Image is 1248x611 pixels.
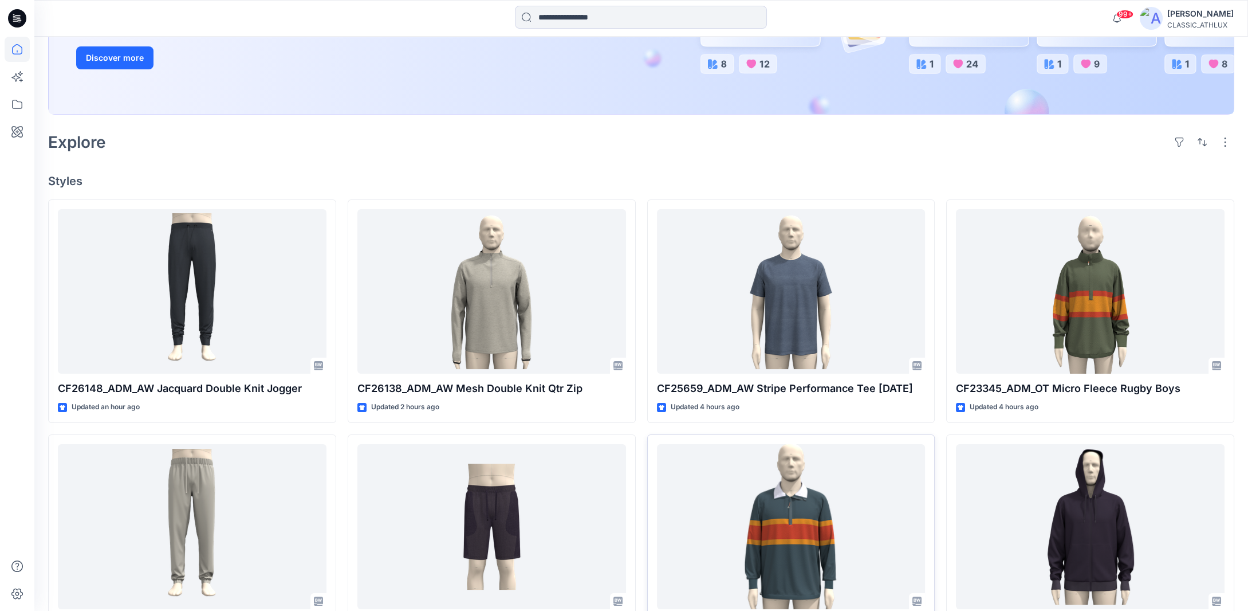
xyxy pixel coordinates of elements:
div: CLASSIC_ATHLUX [1167,21,1234,29]
a: Discover more [76,46,334,69]
button: Discover more [76,46,153,69]
p: Updated 4 hours ago [671,401,739,413]
p: CF26148_ADM_AW Jacquard Double Knit Jogger [58,381,326,397]
div: [PERSON_NAME] [1167,7,1234,21]
a: CF26148_ADM_AW Jacquard Double Knit Jogger [58,209,326,374]
img: avatar [1140,7,1163,30]
a: CF25659_ADM_AW Stripe Performance Tee 23SEP25 [657,209,926,374]
h2: Explore [48,133,106,151]
a: CF26138_ADM_AW Mesh Double Knit Qtr Zip [357,209,626,374]
p: CF26138_ADM_AW Mesh Double Knit Qtr Zip [357,381,626,397]
a: CF23345_ADM_OT Micro Fleece Rugby Boys [956,209,1225,374]
a: CF25078_ADM_AW Woven Jogger 23SEP25 [58,444,326,609]
p: CF25659_ADM_AW Stripe Performance Tee [DATE] [657,381,926,397]
p: CF23345_ADM_OT Micro Fleece Rugby Boys [956,381,1225,397]
p: Updated 2 hours ago [371,401,439,413]
a: CF23761_ADM_ AW Core Mesh SHORTS 03SEP25 [357,444,626,609]
a: CF23345_ADM_OT Hike Rugby Top 04SEP25 [657,444,926,609]
p: Updated an hour ago [72,401,140,413]
p: Updated 4 hours ago [970,401,1038,413]
h4: Styles [48,174,1234,188]
a: CF22453_ADM_AW Hooded Fleece FZ 23SEP25 [956,444,1225,609]
span: 99+ [1116,10,1133,19]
